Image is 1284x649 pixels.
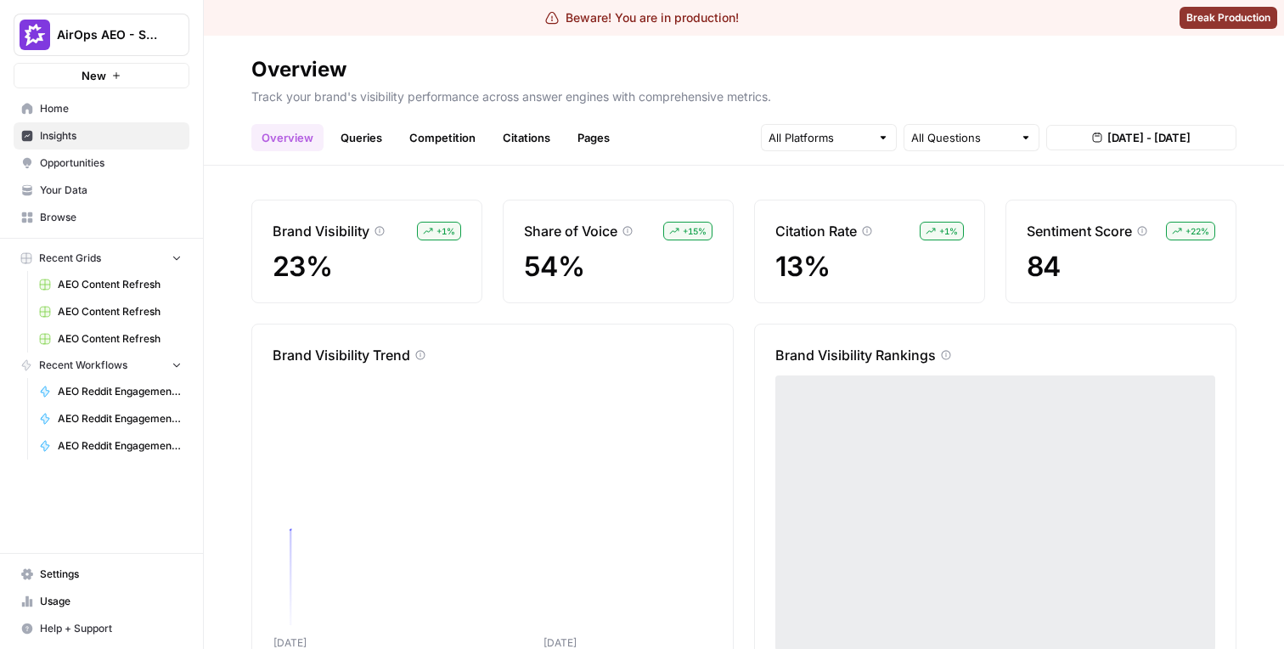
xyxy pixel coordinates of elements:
p: Sentiment Score [1027,221,1132,241]
a: Settings [14,561,189,588]
span: Usage [40,594,182,609]
a: AEO Content Refresh [31,325,189,353]
span: + 15 % [683,224,707,238]
a: AEO Reddit Engagement - Fork [31,405,189,432]
span: Recent Workflows [39,358,127,373]
button: New [14,63,189,88]
a: Browse [14,204,189,231]
a: AEO Reddit Engagement - Fork [31,432,189,460]
span: AEO Reddit Engagement - Fork [58,411,182,426]
span: Break Production [1186,10,1270,25]
tspan: [DATE] [273,636,307,649]
span: Settings [40,567,182,582]
p: Brand Visibility Trend [273,345,410,365]
a: AEO Reddit Engagement - Fork [31,378,189,405]
a: Insights [14,122,189,150]
span: AEO Content Refresh [58,331,182,347]
span: AEO Content Refresh [58,304,182,319]
span: 54% [524,250,584,283]
input: All Platforms [769,129,870,146]
a: Home [14,95,189,122]
button: Recent Grids [14,245,189,271]
button: Break Production [1180,7,1277,29]
a: Pages [567,124,620,151]
span: 13% [775,250,830,283]
tspan: [DATE] [543,636,577,649]
span: AEO Reddit Engagement - Fork [58,438,182,454]
span: Opportunities [40,155,182,171]
a: Usage [14,588,189,615]
a: Competition [399,124,486,151]
a: Queries [330,124,392,151]
p: Brand Visibility Rankings [775,345,936,365]
span: Browse [40,210,182,225]
button: Recent Workflows [14,353,189,378]
p: Track your brand's visibility performance across answer engines with comprehensive metrics. [251,83,1236,105]
span: AirOps AEO - Single Brand (Gong) [57,26,160,43]
span: Help + Support [40,621,182,636]
a: AEO Content Refresh [31,271,189,298]
span: Recent Grids [39,251,101,266]
span: AEO Content Refresh [58,277,182,292]
a: Citations [493,124,560,151]
a: AEO Content Refresh [31,298,189,325]
input: All Questions [911,129,1013,146]
span: [DATE] - [DATE] [1107,129,1191,146]
img: AirOps AEO - Single Brand (Gong) Logo [20,20,50,50]
div: Overview [251,56,346,83]
div: Beware! You are in production! [545,9,739,26]
button: Workspace: AirOps AEO - Single Brand (Gong) [14,14,189,56]
span: New [82,67,106,84]
span: + 1 % [939,224,958,238]
button: [DATE] - [DATE] [1046,125,1236,150]
span: 23% [273,250,332,283]
a: Opportunities [14,150,189,177]
p: Share of Voice [524,221,617,241]
span: Home [40,101,182,116]
button: Help + Support [14,615,189,642]
p: Brand Visibility [273,221,369,241]
span: Insights [40,128,182,144]
span: + 22 % [1185,224,1209,238]
p: Citation Rate [775,221,857,241]
span: 84 [1027,250,1061,283]
a: Overview [251,124,324,151]
span: AEO Reddit Engagement - Fork [58,384,182,399]
span: Your Data [40,183,182,198]
span: + 1 % [436,224,455,238]
a: Your Data [14,177,189,204]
